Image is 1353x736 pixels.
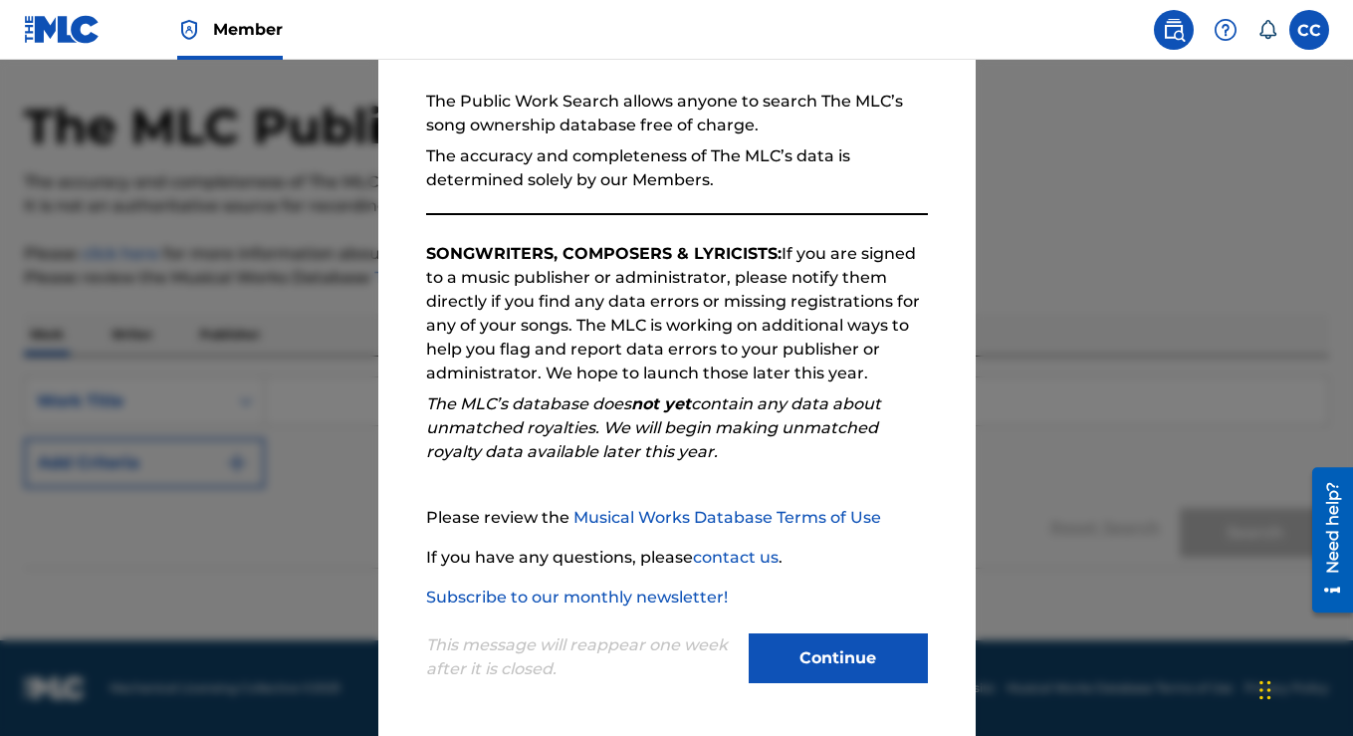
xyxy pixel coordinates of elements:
[1257,20,1277,40] div: Notifications
[1253,640,1353,736] iframe: Chat Widget
[1259,660,1271,720] div: Drag
[426,394,881,461] em: The MLC’s database does contain any data about unmatched royalties. We will begin making unmatche...
[426,90,928,137] p: The Public Work Search allows anyone to search The MLC’s song ownership database free of charge.
[426,546,928,570] p: If you have any questions, please .
[1214,18,1238,42] img: help
[631,394,691,413] strong: not yet
[1154,10,1194,50] a: Public Search
[426,242,928,385] p: If you are signed to a music publisher or administrator, please notify them directly if you find ...
[1297,460,1353,620] iframe: Resource Center
[1206,10,1245,50] div: Help
[693,548,779,567] a: contact us
[749,633,928,683] button: Continue
[426,144,928,192] p: The accuracy and completeness of The MLC’s data is determined solely by our Members.
[213,18,283,41] span: Member
[1162,18,1186,42] img: search
[1289,10,1329,50] div: User Menu
[573,508,881,527] a: Musical Works Database Terms of Use
[177,18,201,42] img: Top Rightsholder
[24,15,101,44] img: MLC Logo
[426,506,928,530] p: Please review the
[426,244,782,263] strong: SONGWRITERS, COMPOSERS & LYRICISTS:
[426,588,728,607] a: Subscribe to our monthly newsletter!
[426,633,737,681] p: This message will reappear one week after it is closed.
